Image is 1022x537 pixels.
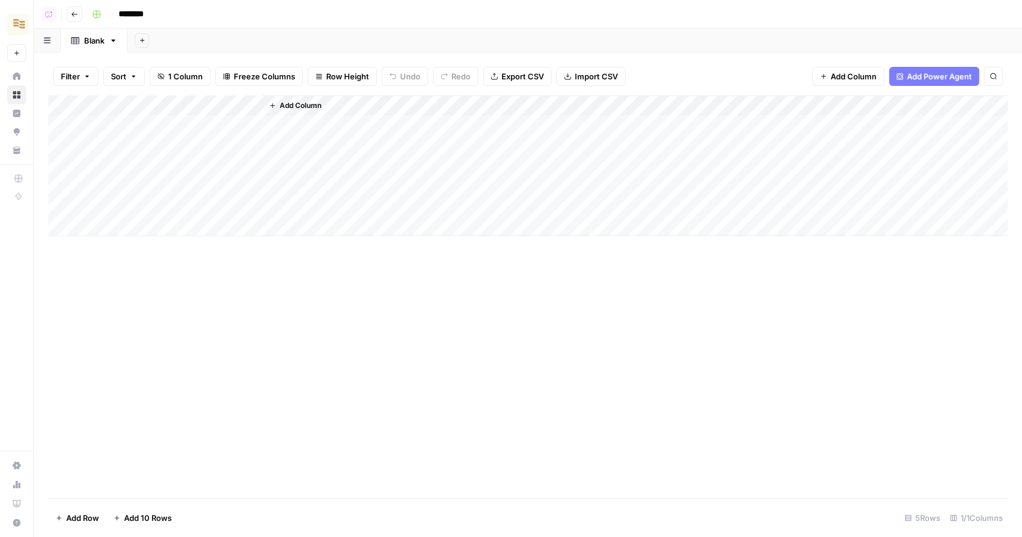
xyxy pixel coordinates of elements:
span: 1 Column [168,70,203,82]
button: Workspace: Lily's AirCraft [7,10,26,39]
span: Add Power Agent [907,70,972,82]
span: Export CSV [501,70,544,82]
a: Opportunities [7,122,26,141]
a: Usage [7,475,26,494]
span: Sort [111,70,126,82]
button: Add Column [264,98,326,113]
img: Lily's AirCraft Logo [7,14,29,35]
span: Import CSV [575,70,618,82]
button: Filter [53,67,98,86]
span: Add Column [831,70,877,82]
a: Your Data [7,141,26,160]
button: Undo [382,67,428,86]
button: Sort [103,67,145,86]
div: 1/1 Columns [945,508,1008,527]
button: Row Height [308,67,377,86]
span: Add 10 Rows [124,512,172,524]
span: Redo [451,70,470,82]
div: 5 Rows [900,508,945,527]
button: Redo [433,67,478,86]
a: Learning Hub [7,494,26,513]
button: Add 10 Rows [106,508,179,527]
span: Add Row [66,512,99,524]
button: Export CSV [483,67,552,86]
div: Blank [84,35,104,47]
button: Help + Support [7,513,26,532]
button: Add Row [48,508,106,527]
button: Add Column [812,67,884,86]
button: Add Power Agent [889,67,979,86]
button: Freeze Columns [215,67,303,86]
a: Blank [61,29,128,53]
span: Undo [400,70,420,82]
a: Insights [7,104,26,123]
a: Browse [7,85,26,104]
span: Row Height [326,70,369,82]
span: Add Column [280,100,321,111]
span: Filter [61,70,80,82]
a: Home [7,67,26,86]
button: 1 Column [150,67,210,86]
span: Freeze Columns [234,70,295,82]
a: Settings [7,456,26,475]
button: Import CSV [556,67,625,86]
